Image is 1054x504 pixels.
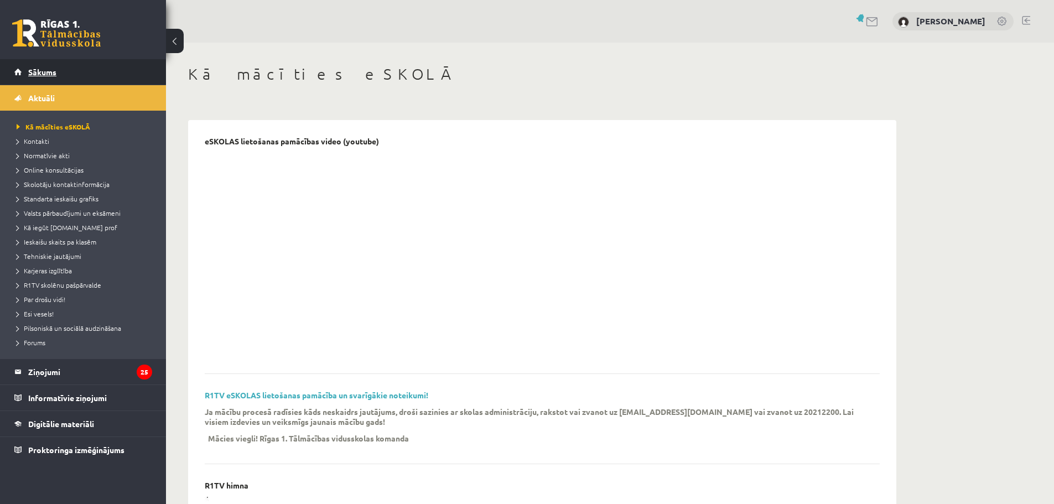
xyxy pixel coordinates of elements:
legend: Informatīvie ziņojumi [28,385,152,411]
p: R1TV himna [205,481,248,490]
span: Aktuāli [28,93,55,103]
a: Tehniskie jautājumi [17,251,155,261]
span: Kā iegūt [DOMAIN_NAME] prof [17,223,117,232]
a: Ziņojumi25 [14,359,152,385]
a: Skolotāju kontaktinformācija [17,179,155,189]
a: Normatīvie akti [17,150,155,160]
a: Pilsoniskā un sociālā audzināšana [17,323,155,333]
span: Karjeras izglītība [17,266,72,275]
p: Ja mācību procesā radīsies kāds neskaidrs jautājums, droši sazinies ar skolas administrāciju, rak... [205,407,863,427]
img: Iveta Ozola [898,17,909,28]
span: Valsts pārbaudījumi un eksāmeni [17,209,121,217]
span: Digitālie materiāli [28,419,94,429]
legend: Ziņojumi [28,359,152,385]
a: Aktuāli [14,85,152,111]
a: Proktoringa izmēģinājums [14,437,152,463]
span: Forums [17,338,45,347]
h1: Kā mācīties eSKOLĀ [188,65,896,84]
a: R1TV eSKOLAS lietošanas pamācība un svarīgākie noteikumi! [205,390,428,400]
a: Kā iegūt [DOMAIN_NAME] prof [17,222,155,232]
a: Forums [17,337,155,347]
span: R1TV skolēnu pašpārvalde [17,280,101,289]
span: Proktoringa izmēģinājums [28,445,124,455]
span: Skolotāju kontaktinformācija [17,180,110,189]
a: Standarta ieskaišu grafiks [17,194,155,204]
a: Informatīvie ziņojumi [14,385,152,411]
span: Kontakti [17,137,49,146]
span: Kā mācīties eSKOLĀ [17,122,90,131]
span: Standarta ieskaišu grafiks [17,194,98,203]
p: Mācies viegli! [208,433,258,443]
a: Online konsultācijas [17,165,155,175]
i: 25 [137,365,152,380]
span: Normatīvie akti [17,151,70,160]
a: Esi vesels! [17,309,155,319]
a: Par drošu vidi! [17,294,155,304]
a: Ieskaišu skaits pa klasēm [17,237,155,247]
span: Tehniskie jautājumi [17,252,81,261]
a: Sākums [14,59,152,85]
p: eSKOLAS lietošanas pamācības video (youtube) [205,137,379,146]
a: Kontakti [17,136,155,146]
a: Valsts pārbaudījumi un eksāmeni [17,208,155,218]
a: Karjeras izglītība [17,266,155,276]
span: Sākums [28,67,56,77]
span: Esi vesels! [17,309,54,318]
a: Rīgas 1. Tālmācības vidusskola [12,19,101,47]
a: [PERSON_NAME] [916,15,985,27]
span: Pilsoniskā un sociālā audzināšana [17,324,121,332]
span: Online konsultācijas [17,165,84,174]
a: R1TV skolēnu pašpārvalde [17,280,155,290]
a: Digitālie materiāli [14,411,152,437]
span: Ieskaišu skaits pa klasēm [17,237,96,246]
span: Par drošu vidi! [17,295,65,304]
a: Kā mācīties eSKOLĀ [17,122,155,132]
p: Rīgas 1. Tālmācības vidusskolas komanda [259,433,409,443]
